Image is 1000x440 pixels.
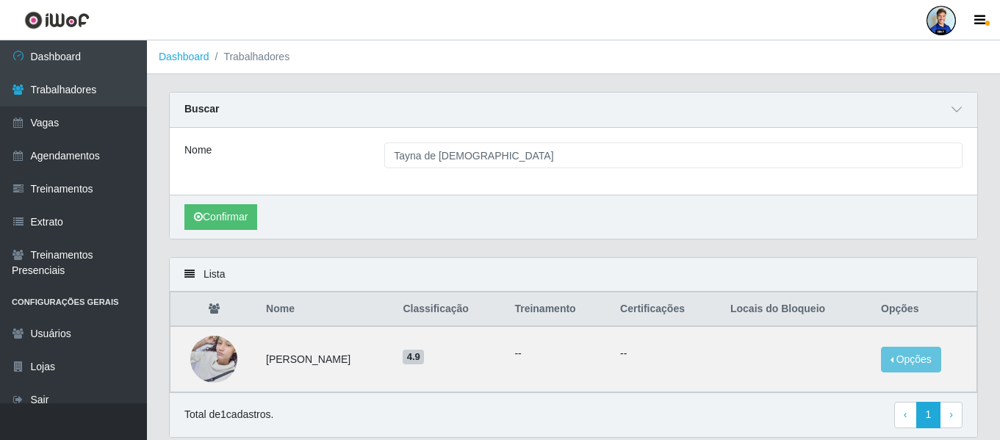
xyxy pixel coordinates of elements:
[24,11,90,29] img: CoreUI Logo
[190,328,237,390] img: 1755028690244.jpeg
[184,143,212,158] label: Nome
[147,40,1000,74] nav: breadcrumb
[403,350,424,364] span: 4.9
[916,402,941,428] a: 1
[159,51,209,62] a: Dashboard
[949,408,953,420] span: ›
[209,49,290,65] li: Trabalhadores
[184,204,257,230] button: Confirmar
[514,346,602,361] ul: --
[872,292,976,327] th: Opções
[394,292,506,327] th: Classificação
[184,407,273,422] p: Total de 1 cadastros.
[611,292,722,327] th: Certificações
[170,258,977,292] div: Lista
[384,143,963,168] input: Digite o Nome...
[257,292,394,327] th: Nome
[620,346,713,361] p: --
[506,292,611,327] th: Treinamento
[881,347,941,372] button: Opções
[894,402,917,428] a: Previous
[184,103,219,115] strong: Buscar
[940,402,963,428] a: Next
[257,326,394,392] td: [PERSON_NAME]
[722,292,872,327] th: Locais do Bloqueio
[904,408,907,420] span: ‹
[894,402,963,428] nav: pagination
